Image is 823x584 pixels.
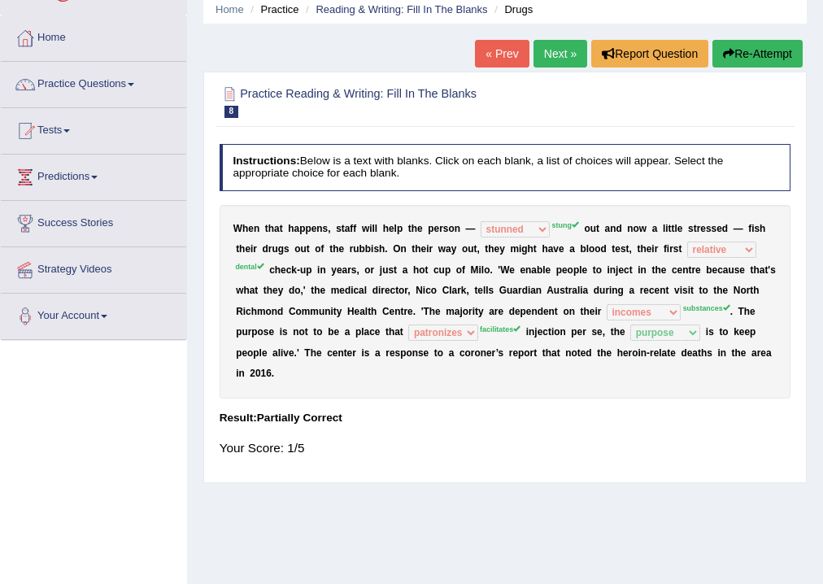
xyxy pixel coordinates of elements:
b: r [518,285,522,296]
b: j [380,264,382,276]
b: , [328,223,330,234]
b: n [254,223,259,234]
li: Drugs [490,2,533,17]
b: s [712,223,717,234]
b: a [652,223,658,234]
b: o [596,264,602,276]
b: a [531,264,537,276]
b: , [466,285,468,296]
b: W [233,223,242,234]
b: b [537,264,542,276]
b: t [473,243,477,255]
b: b [706,264,712,276]
b: c [624,264,629,276]
b: s [770,264,776,276]
b: i [519,243,521,255]
b: c [286,264,292,276]
b: h [383,223,389,234]
b: r [350,243,354,255]
b: s [388,264,394,276]
a: Your Account [1,294,186,334]
b: e [337,264,342,276]
b: n [320,264,325,276]
b: u [301,243,307,255]
a: Next » [533,40,587,68]
b: e [417,223,423,234]
b: h [333,243,338,255]
b: h [760,223,765,234]
b: h [379,243,385,255]
b: ' [498,264,500,276]
b: N [416,285,423,296]
a: Reading & Writing: Fill In The Blanks [316,3,487,15]
b: s [706,223,712,234]
b: e [695,264,701,276]
b: i [369,223,372,234]
b: i [751,223,754,234]
b: i [651,243,654,255]
b: t [311,285,314,296]
b: i [250,243,253,255]
b: r [669,243,673,255]
b: c [425,285,431,296]
b: e [421,243,427,255]
b: o [315,243,320,255]
b: y [451,243,457,255]
b: d [600,243,606,255]
b: p [573,264,579,276]
b: m [331,285,340,296]
b: t [533,243,537,255]
b: t [485,243,488,255]
b: , [300,285,303,296]
b: t [394,264,397,276]
b: — [734,223,743,234]
b: w [639,223,647,234]
b: t [342,223,345,234]
b: b [365,243,371,255]
b: a [446,243,451,255]
b: h [243,285,249,296]
b: u [272,243,277,255]
b: e [647,243,652,255]
b: e [520,264,525,276]
b: i [426,243,429,255]
b: a [274,223,280,234]
b: M [471,264,479,276]
b: ' [303,285,306,296]
b: t [678,243,681,255]
b: r [404,285,407,296]
b: t [651,264,655,276]
b: e [562,264,568,276]
b: s [373,243,379,255]
b: a [403,264,408,276]
b: l [542,264,545,276]
b: i [371,243,373,255]
sup: stung [552,221,579,229]
b: a [512,285,518,296]
b: i [665,223,668,234]
b: a [569,243,575,255]
b: m [510,243,519,255]
b: e [716,223,722,234]
b: h [754,264,760,276]
h2: Practice Reading & Writing: Fill In The Blanks [220,84,574,118]
b: h [655,264,660,276]
b: h [267,285,272,296]
b: t [263,285,267,296]
b: n [641,264,647,276]
b: t [612,243,615,255]
b: c [269,264,275,276]
b: h [275,264,281,276]
b: i [607,264,610,276]
b: t [668,223,672,234]
b: e [615,243,621,255]
b: n [316,223,322,234]
b: n [536,285,542,296]
a: Tests [1,108,186,149]
b: c [390,285,396,296]
b: e [581,264,587,276]
b: a [359,285,364,296]
b: . [385,243,387,255]
b: u [382,264,388,276]
b: r [268,243,272,255]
